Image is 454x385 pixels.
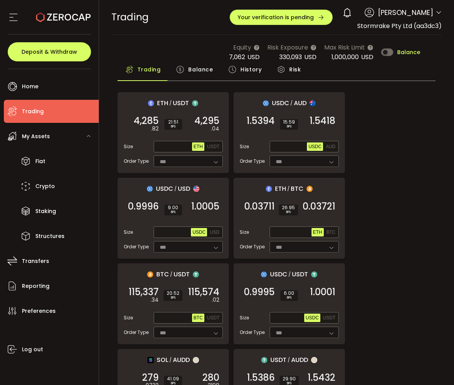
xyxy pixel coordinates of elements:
[207,315,220,321] span: USDT
[288,357,290,364] em: /
[151,296,159,304] em: .34
[310,288,335,296] span: 1.0001
[167,210,179,215] i: BPS
[247,374,275,382] span: 1.5386
[194,144,203,149] span: ETH
[283,377,296,381] span: 29.90
[238,15,314,20] span: Your verification is pending
[308,144,321,149] span: USDC
[124,158,149,165] span: Order Type
[134,117,159,125] span: 4,285
[167,205,179,210] span: 9.00
[306,315,319,321] span: USDC
[192,100,198,106] img: usdt_portfolio.svg
[147,357,154,363] img: sol_portfolio.png
[167,120,179,124] span: 21.51
[35,206,56,217] span: Staking
[178,184,190,193] span: USD
[378,7,433,18] span: [PERSON_NAME]
[304,314,320,322] button: USDC
[212,296,219,304] em: .02
[147,271,153,278] img: btc_portfolio.svg
[174,269,190,279] span: USDT
[194,117,219,125] span: 4,295
[35,181,55,192] span: Crypto
[240,329,265,336] span: Order Type
[22,131,50,142] span: My Assets
[283,291,295,296] span: 6.00
[240,243,265,250] span: Order Type
[8,42,91,61] button: Deposit & Withdraw
[272,98,289,108] span: USDC
[202,374,219,382] span: 280
[313,230,322,235] span: ETH
[310,117,335,125] span: 1.5418
[279,53,302,61] span: 330,093
[124,143,133,150] span: Size
[142,374,159,382] span: 279
[283,120,295,124] span: 15.59
[138,62,161,77] span: Trading
[148,100,154,106] img: eth_portfolio.svg
[230,10,333,25] button: Your verification is pending
[188,288,219,296] span: 115,574
[283,296,295,300] i: BPS
[174,185,177,192] em: /
[289,62,301,77] span: Risk
[233,43,251,52] span: Equity
[167,377,179,381] span: 41.09
[292,269,308,279] span: USDT
[22,306,56,317] span: Preferences
[324,43,365,52] span: Max Risk Limit
[151,125,159,133] em: .82
[307,142,323,151] button: USDC
[240,143,249,150] span: Size
[291,355,308,365] span: AUDD
[111,10,149,24] span: Trading
[397,50,420,55] span: Balance
[307,186,313,192] img: btc_portfolio.svg
[22,256,49,267] span: Transfers
[416,348,454,385] iframe: Chat Widget
[288,271,291,278] em: /
[194,315,203,321] span: BTC
[321,314,337,322] button: USDT
[192,142,204,151] button: ETH
[192,314,204,322] button: BTC
[294,98,307,108] span: AUD
[193,357,199,363] img: zuPXiwguUFiBOIQyqLOiXsnnNitlx7q4LCwEbLHADjIpTka+Lip0HH8D0VTrd02z+wEAAAAASUVORK5CYII=
[22,81,38,92] span: Home
[240,62,262,77] span: History
[129,288,159,296] span: 115,337
[291,184,303,193] span: BTC
[310,100,316,106] img: aud_portfolio.svg
[167,124,179,129] i: BPS
[326,230,336,235] span: BTC
[167,296,179,300] i: BPS
[312,228,324,236] button: ETH
[270,269,287,279] span: USDC
[303,203,335,210] span: 0.03721
[287,185,290,192] em: /
[261,271,267,278] img: usdc_portfolio.svg
[35,231,65,242] span: Structures
[169,357,172,364] em: /
[229,53,245,61] span: 7,062
[270,355,287,365] span: USDT
[191,203,219,210] span: 1.0005
[191,228,207,236] button: USDC
[357,21,442,30] span: Stormrake Pty Ltd (aa3dc3)
[169,100,172,107] em: /
[361,53,373,61] span: USD
[22,281,50,292] span: Reporting
[282,205,295,210] span: 26.95
[282,210,295,215] i: BPS
[240,229,249,236] span: Size
[147,186,153,192] img: usdc_portfolio.svg
[290,100,293,107] em: /
[124,229,133,236] span: Size
[124,243,149,250] span: Order Type
[208,228,221,236] button: USD
[170,271,172,278] em: /
[157,355,168,365] span: SOL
